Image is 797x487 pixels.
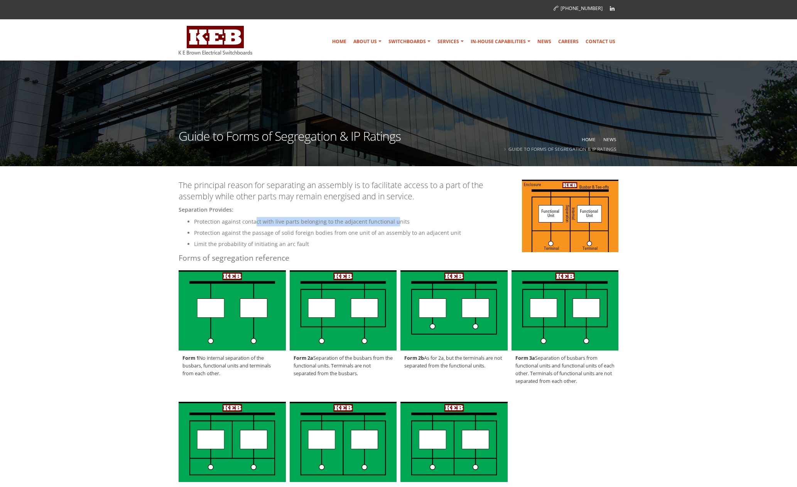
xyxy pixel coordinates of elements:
a: Home [329,34,350,49]
a: News [534,34,554,49]
a: Home [582,136,596,142]
a: News [603,136,616,142]
strong: Form 2a [294,355,313,361]
img: K E Brown Electrical Switchboards [179,26,252,55]
a: Linkedin [606,3,618,14]
li: Protection against contact with live parts belonging to the adjacent functional units [194,217,618,226]
h5: Separation provides: [179,206,618,213]
span: As for 2a, but the terminals are not separated from the functional units. [400,351,508,374]
li: Protection against the passage of solid foreign bodies from one unit of an assembly to an adjacen... [194,228,618,238]
a: About Us [350,34,385,49]
span: Separation of busbars from functional units and functional units of each other. Terminals of func... [512,351,619,389]
strong: Form 3a [515,355,535,361]
strong: Form 1 [182,355,199,361]
li: Guide to Forms of Segregation & IP Ratings [502,144,616,154]
strong: Form 2b [404,355,424,361]
a: Careers [555,34,582,49]
a: In-house Capabilities [468,34,534,49]
a: [PHONE_NUMBER] [554,5,603,12]
h4: Forms of segregation reference [179,253,618,263]
a: Switchboards [385,34,434,49]
a: Services [434,34,467,49]
a: Contact Us [583,34,618,49]
li: Limit the probability of initiating an arc fault [194,239,618,249]
span: Separation of the busbars from the functional units. Terminals are not separated from the busbars. [290,351,397,381]
span: No internal separation of the busbars, functional units and terminals from each other. [179,351,286,381]
h1: Guide to Forms of Segregation & IP Ratings [179,130,401,152]
p: The principal reason for separating an assembly is to facilitate access to a part of the assembly... [179,180,618,202]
